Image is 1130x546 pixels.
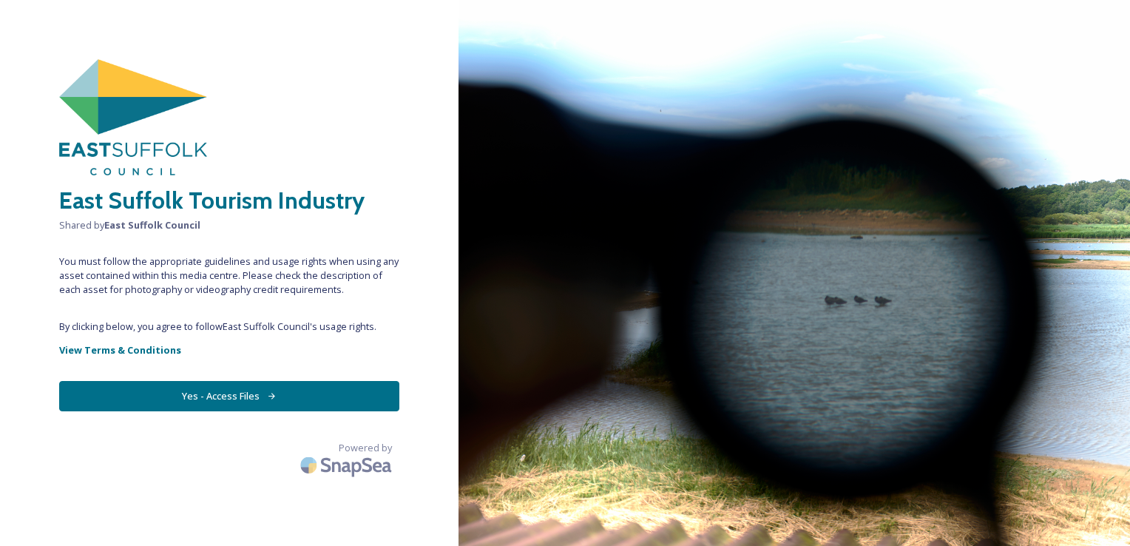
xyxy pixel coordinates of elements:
[59,218,399,232] span: Shared by
[59,381,399,411] button: Yes - Access Files
[59,320,399,334] span: By clicking below, you agree to follow East Suffolk Council 's usage rights.
[104,218,200,232] strong: East Suffolk Council
[59,59,207,175] img: East%20Suffolk%20Council.png
[59,183,399,218] h2: East Suffolk Tourism Industry
[296,448,399,482] img: SnapSea Logo
[59,341,399,359] a: View Terms & Conditions
[59,343,181,357] strong: View Terms & Conditions
[339,441,392,455] span: Powered by
[59,255,399,297] span: You must follow the appropriate guidelines and usage rights when using any asset contained within...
